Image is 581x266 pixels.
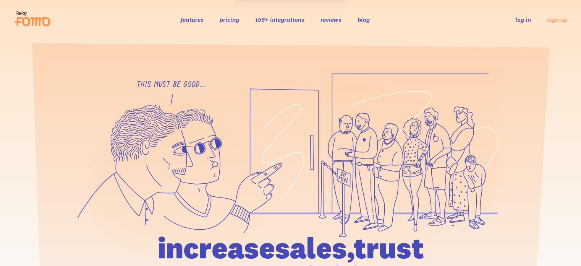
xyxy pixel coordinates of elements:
a: pricing [220,16,239,23]
a: features [181,16,204,23]
a: 106+ integrations [255,16,304,23]
a: reviews [320,16,341,23]
a: log in [515,16,531,23]
a: sign up [547,16,567,24]
a: blog [358,16,370,23]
